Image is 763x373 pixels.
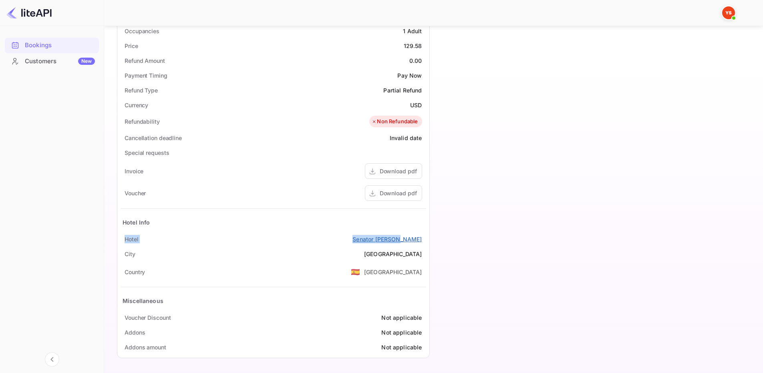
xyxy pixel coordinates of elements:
div: [GEOGRAPHIC_DATA] [364,250,422,258]
span: United States [351,265,360,279]
div: Voucher [125,189,146,197]
div: Bookings [5,38,99,53]
div: Partial Refund [383,86,422,94]
div: Refundability [125,117,160,126]
div: Voucher Discount [125,313,171,322]
div: Not applicable [381,343,422,351]
div: Miscellaneous [123,297,163,305]
div: New [78,58,95,65]
div: Refund Type [125,86,158,94]
div: Pay Now [397,71,422,80]
div: Addons [125,328,145,337]
div: 129.58 [404,42,422,50]
img: LiteAPI logo [6,6,52,19]
div: Country [125,268,145,276]
img: Yandex Support [722,6,735,19]
div: Special requests [125,148,169,157]
div: CustomersNew [5,54,99,69]
div: Hotel [125,235,139,243]
div: Payment Timing [125,71,167,80]
div: Customers [25,57,95,66]
div: [GEOGRAPHIC_DATA] [364,268,422,276]
div: Invoice [125,167,143,175]
div: Download pdf [380,167,417,175]
div: Not applicable [381,313,422,322]
a: Bookings [5,38,99,52]
a: CustomersNew [5,54,99,68]
div: 1 Adult [403,27,422,35]
div: Not applicable [381,328,422,337]
div: 0.00 [409,56,422,65]
div: Refund Amount [125,56,165,65]
div: Occupancies [125,27,159,35]
div: City [125,250,135,258]
div: Download pdf [380,189,417,197]
div: Currency [125,101,148,109]
div: Non Refundable [371,118,418,126]
div: Cancellation deadline [125,134,182,142]
div: Invalid date [390,134,422,142]
div: Bookings [25,41,95,50]
div: USD [410,101,422,109]
div: Price [125,42,138,50]
button: Collapse navigation [45,352,59,367]
div: Addons amount [125,343,166,351]
a: Senator [PERSON_NAME] [352,235,422,243]
div: Hotel Info [123,218,150,227]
